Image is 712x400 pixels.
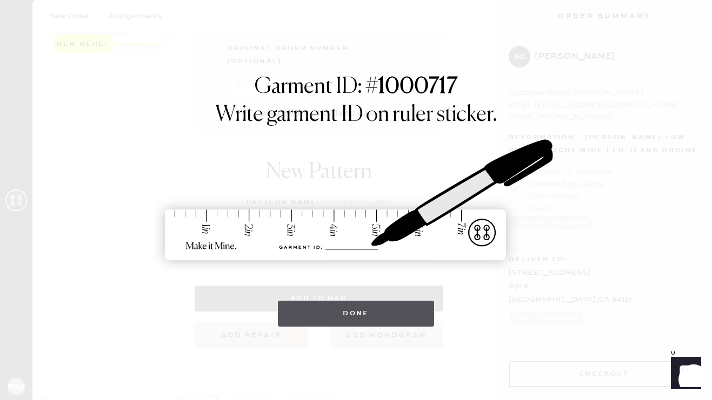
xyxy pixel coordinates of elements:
button: Done [278,301,434,327]
h1: Garment ID: # [255,74,457,102]
strong: 1000717 [378,76,457,98]
iframe: Front Chat [661,351,707,398]
h1: Write garment ID on ruler sticker. [215,102,497,128]
img: ruler-sticker-sharpie.svg [154,112,559,290]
